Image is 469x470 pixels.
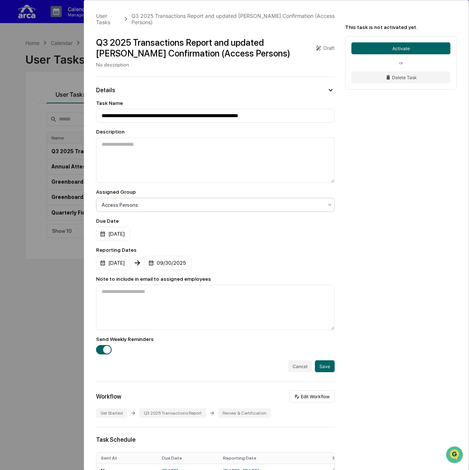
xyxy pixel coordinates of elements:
[96,100,335,106] div: Task Name
[139,408,206,418] div: Q3 2025 Transactions Report
[351,60,450,65] div: or
[96,408,127,418] div: Get Started
[96,13,120,25] div: User Tasks
[25,57,122,64] div: Start new chat
[445,445,465,466] iframe: Open customer support
[96,227,130,241] div: [DATE]
[96,276,335,282] div: Note to include in email to assigned employees
[289,390,335,402] button: Edit Workflow
[7,108,13,114] div: 🔎
[7,57,21,70] img: 1746055101610-c473b297-6a78-478c-a979-82029cc54cd1
[96,247,335,253] div: Reporting Dates
[7,94,13,100] div: 🖐️
[328,453,374,464] th: Status
[218,408,271,418] div: Review & Certification
[288,360,312,372] button: Cancel
[25,64,94,70] div: We're available if you need us!
[4,104,50,118] a: 🔎Data Lookup
[96,393,121,400] div: Workflow
[345,24,457,30] div: This task is not activated yet.
[351,71,450,83] button: Delete Task
[144,256,192,270] div: 09/30/2025
[96,218,335,224] div: Due Date
[96,37,309,59] div: Q3 2025 Transactions Report and updated [PERSON_NAME] Confirmation (Access Persons)
[96,336,335,342] div: Send Weekly Reminders
[96,436,335,443] div: Task Schedule
[61,93,92,101] span: Attestations
[15,107,47,115] span: Data Lookup
[96,256,130,270] div: [DATE]
[96,189,335,195] div: Assigned Group
[7,15,135,27] p: How can we help?
[157,453,218,464] th: Due Date
[4,90,51,104] a: 🖐️Preclearance
[96,453,157,464] th: Sent At
[131,13,335,25] div: Q3 2025 Transactions Report and updated [PERSON_NAME] Confirmation (Access Persons)
[52,125,90,131] a: Powered byPylon
[74,126,90,131] span: Pylon
[96,129,335,135] div: Description
[127,59,135,68] button: Start new chat
[96,62,335,68] div: No description
[218,453,328,464] th: Reporting Date
[54,94,60,100] div: 🗄️
[51,90,95,104] a: 🗄️Attestations
[15,93,48,101] span: Preclearance
[351,42,450,54] button: Activate
[315,360,335,372] button: Save
[323,45,335,51] div: Draft
[96,87,115,94] div: Details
